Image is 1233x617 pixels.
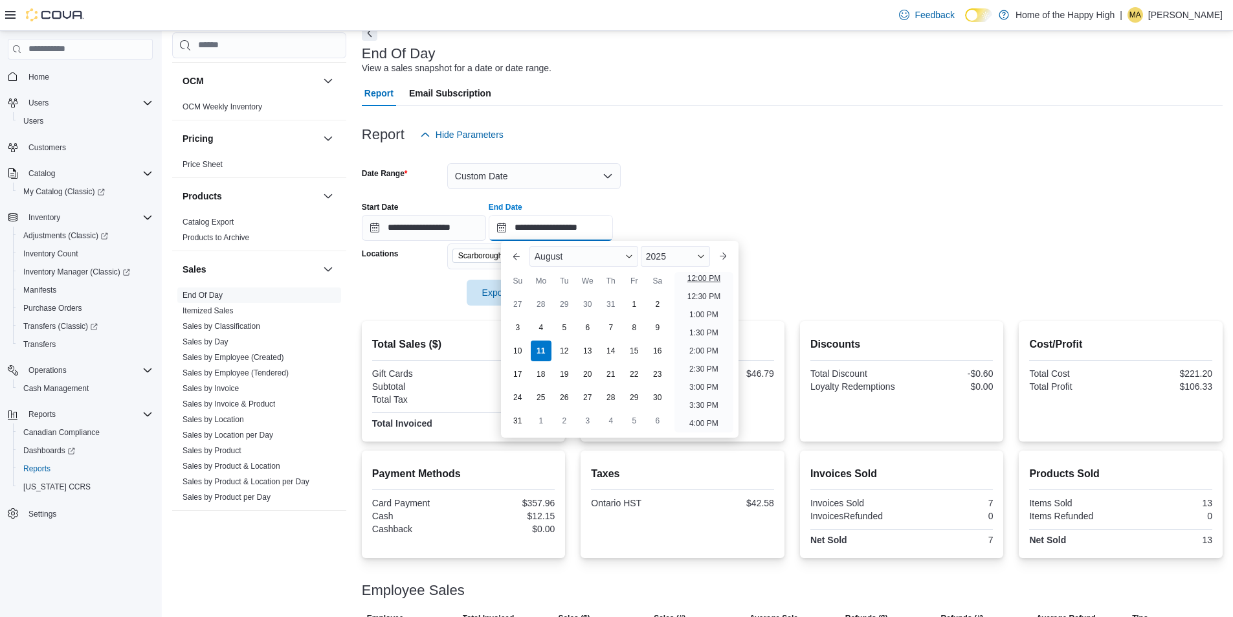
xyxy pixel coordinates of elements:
[685,498,774,508] div: $42.58
[577,387,598,408] div: day-27
[183,477,309,487] span: Sales by Product & Location per Day
[713,246,733,267] button: Next month
[3,208,158,227] button: Inventory
[810,498,899,508] div: Invoices Sold
[810,368,899,379] div: Total Discount
[415,122,509,148] button: Hide Parameters
[13,317,158,335] a: Transfers (Classic)
[372,368,461,379] div: Gift Cards
[183,353,284,362] a: Sales by Employee (Created)
[172,99,346,120] div: OCM
[183,159,223,170] span: Price Sheet
[810,466,994,482] h2: Invoices Sold
[23,166,153,181] span: Catalog
[554,364,575,385] div: day-19
[372,418,432,429] strong: Total Invoiced
[28,98,49,108] span: Users
[591,498,680,508] div: Ontario HST
[23,95,54,111] button: Users
[183,263,318,276] button: Sales
[183,233,249,242] a: Products to Archive
[474,280,531,306] span: Export
[183,232,249,243] span: Products to Archive
[372,337,555,352] h2: Total Sales ($)
[447,163,621,189] button: Custom Date
[684,398,724,413] li: 3:30 PM
[1029,535,1066,545] strong: Net Sold
[18,425,105,440] a: Canadian Compliance
[436,128,504,141] span: Hide Parameters
[682,289,726,304] li: 12:30 PM
[18,228,153,243] span: Adjustments (Classic)
[647,410,668,431] div: day-6
[183,384,239,393] a: Sales by Invoice
[18,319,153,334] span: Transfers (Classic)
[183,74,318,87] button: OCM
[684,325,724,341] li: 1:30 PM
[624,317,645,338] div: day-8
[601,341,621,361] div: day-14
[28,72,49,82] span: Home
[577,271,598,291] div: We
[601,387,621,408] div: day-28
[372,511,461,521] div: Cash
[18,246,153,262] span: Inventory Count
[23,445,75,456] span: Dashboards
[23,230,108,241] span: Adjustments (Classic)
[8,62,153,557] nav: Complex example
[489,215,613,241] input: Press the down key to enter a popover containing a calendar. Press the escape key to close the po...
[13,112,158,130] button: Users
[23,140,71,155] a: Customers
[13,335,158,353] button: Transfers
[904,511,993,521] div: 0
[507,317,528,338] div: day-3
[624,364,645,385] div: day-22
[624,271,645,291] div: Fr
[554,410,575,431] div: day-2
[1124,511,1212,521] div: 0
[466,524,555,534] div: $0.00
[23,210,65,225] button: Inventory
[183,352,284,363] span: Sales by Employee (Created)
[1029,337,1212,352] h2: Cost/Profit
[1029,498,1118,508] div: Items Sold
[372,394,461,405] div: Total Tax
[183,263,206,276] h3: Sales
[531,387,551,408] div: day-25
[904,535,993,545] div: 7
[13,442,158,460] a: Dashboards
[26,8,84,21] img: Cova
[13,299,158,317] button: Purchase Orders
[674,272,733,432] ul: Time
[529,246,638,267] div: Button. Open the month selector. August is currently selected.
[624,410,645,431] div: day-5
[372,381,461,392] div: Subtotal
[684,361,724,377] li: 2:30 PM
[18,228,113,243] a: Adjustments (Classic)
[682,271,726,286] li: 12:00 PM
[810,511,899,521] div: InvoicesRefunded
[18,381,94,396] a: Cash Management
[23,210,153,225] span: Inventory
[18,443,153,458] span: Dashboards
[904,498,993,508] div: 7
[554,271,575,291] div: Tu
[13,281,158,299] button: Manifests
[23,139,153,155] span: Customers
[183,461,280,471] span: Sales by Product & Location
[18,443,80,458] a: Dashboards
[965,8,992,22] input: Dark Mode
[601,294,621,315] div: day-31
[3,504,158,522] button: Settings
[172,214,346,251] div: Products
[183,102,262,112] span: OCM Weekly Inventory
[23,303,82,313] span: Purchase Orders
[466,368,555,379] div: $0.00
[183,218,234,227] a: Catalog Export
[904,368,993,379] div: -$0.60
[810,337,994,352] h2: Discounts
[554,341,575,361] div: day-12
[183,430,273,440] span: Sales by Location per Day
[183,290,223,300] span: End Of Day
[23,166,60,181] button: Catalog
